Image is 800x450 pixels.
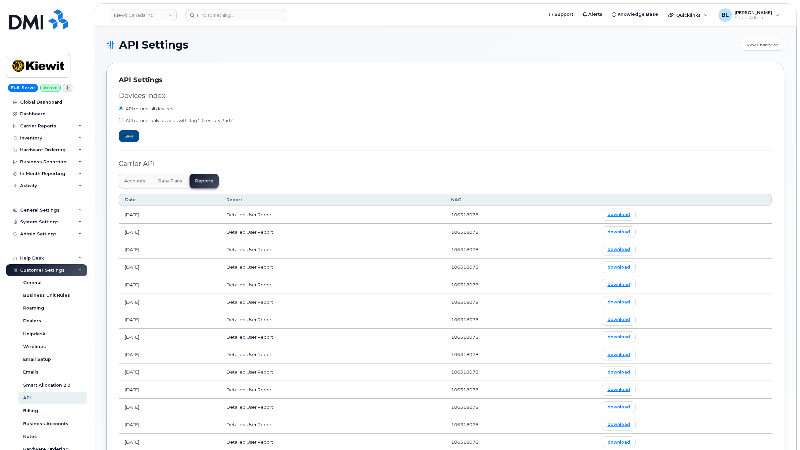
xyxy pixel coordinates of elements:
[220,329,445,346] td: Detailed User Report
[602,436,636,448] a: download
[445,224,595,241] td: 106318078
[220,194,445,206] th: Report
[220,224,445,241] td: Detailed User Report
[220,363,445,381] td: Detailed User Report
[602,261,636,273] a: download
[119,381,220,398] td: [DATE]
[445,416,595,434] td: 106318078
[602,349,636,360] a: download
[220,311,445,329] td: Detailed User Report
[220,276,445,293] td: Detailed User Report
[602,226,636,238] a: download
[119,159,772,169] div: Carrier API
[445,399,595,416] td: 106318078
[119,91,772,101] div: Devices index
[220,259,445,276] td: Detailed User Report
[119,346,220,363] td: [DATE]
[119,40,189,50] span: API Settings
[220,346,445,363] td: Detailed User Report
[602,401,636,413] a: download
[220,206,445,223] td: Detailed User Report
[445,329,595,346] td: 106318078
[119,194,220,206] th: Date
[119,276,220,293] td: [DATE]
[602,331,636,343] a: download
[602,209,636,220] a: download
[119,329,220,346] td: [DATE]
[220,381,445,398] td: Detailed User Report
[220,241,445,259] td: Detailed User Report
[445,206,595,223] td: 106318078
[602,366,636,378] a: download
[119,311,220,329] td: [DATE]
[119,206,220,223] td: [DATE]
[602,296,636,308] a: download
[220,293,445,311] td: Detailed User Report
[158,178,182,184] span: Rate Plans
[119,259,220,276] td: [DATE]
[119,106,123,110] input: API returns all devices
[741,39,784,51] a: View Changelog
[445,276,595,293] td: 106318078
[602,419,636,431] a: download
[445,259,595,276] td: 106318078
[445,194,595,206] th: NAG
[124,178,145,184] span: Accounts
[602,244,636,256] a: download
[126,118,233,123] span: API returns only devices with flag "Directory Push"
[445,241,595,259] td: 106318078
[445,346,595,363] td: 106318078
[602,384,636,395] a: download
[119,241,220,259] td: [DATE]
[220,399,445,416] td: Detailed User Report
[119,416,220,434] td: [DATE]
[220,416,445,434] td: Detailed User Report
[602,314,636,326] a: download
[445,293,595,311] td: 106318078
[119,130,139,142] button: Save
[119,75,772,85] div: API Settings
[119,224,220,241] td: [DATE]
[445,363,595,381] td: 106318078
[771,421,795,445] iframe: Messenger Launcher
[445,381,595,398] td: 106318078
[445,311,595,329] td: 106318078
[119,363,220,381] td: [DATE]
[119,118,123,122] input: API returns only devices with flag "Directory Push"
[602,279,636,290] a: download
[126,106,173,111] span: API returns all devices
[119,293,220,311] td: [DATE]
[119,399,220,416] td: [DATE]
